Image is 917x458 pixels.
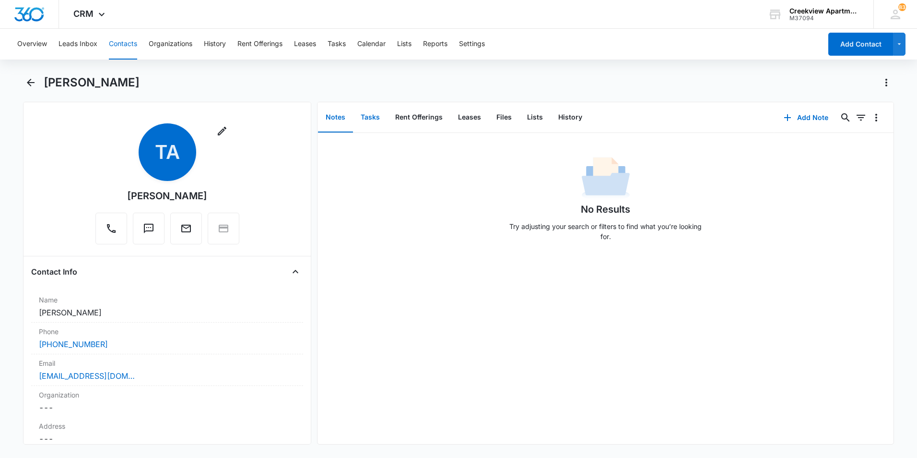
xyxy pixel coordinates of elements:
[838,110,853,125] button: Search...
[353,103,388,133] button: Tasks
[39,358,295,368] label: Email
[170,228,202,236] a: Email
[519,103,551,133] button: Lists
[204,29,226,60] button: History
[328,29,346,60] button: Tasks
[39,390,295,400] label: Organization
[879,75,894,90] button: Actions
[581,202,630,217] h1: No Results
[139,123,196,181] span: TA
[170,213,202,244] button: Email
[294,29,316,60] button: Leases
[551,103,590,133] button: History
[39,433,295,445] dd: ---
[59,29,97,60] button: Leads Inbox
[459,29,485,60] button: Settings
[774,106,838,129] button: Add Note
[133,228,165,236] a: Text
[31,386,303,417] div: Organization---
[505,221,706,241] p: Try adjusting your search or filters to find what you’re looking for.
[127,189,207,203] div: [PERSON_NAME]
[789,15,859,22] div: account id
[39,370,135,382] a: [EMAIL_ADDRESS][DOMAIN_NAME]
[149,29,192,60] button: Organizations
[828,33,893,56] button: Add Contact
[39,338,108,350] a: [PHONE_NUMBER]
[898,3,906,11] div: notifications count
[853,110,869,125] button: Filters
[898,3,906,11] span: 83
[39,421,295,431] label: Address
[39,402,295,413] dd: ---
[450,103,489,133] button: Leases
[318,103,353,133] button: Notes
[397,29,411,60] button: Lists
[39,307,295,318] dd: [PERSON_NAME]
[423,29,447,60] button: Reports
[17,29,47,60] button: Overview
[95,228,127,236] a: Call
[23,75,38,90] button: Back
[288,264,303,279] button: Close
[44,75,140,90] h1: [PERSON_NAME]
[109,29,137,60] button: Contacts
[357,29,386,60] button: Calendar
[39,326,295,337] label: Phone
[869,110,884,125] button: Overflow Menu
[789,7,859,15] div: account name
[73,9,94,19] span: CRM
[388,103,450,133] button: Rent Offerings
[133,213,165,244] button: Text
[31,323,303,354] div: Phone[PHONE_NUMBER]
[489,103,519,133] button: Files
[31,266,77,277] h4: Contact Info
[95,213,127,244] button: Call
[39,295,295,305] label: Name
[31,291,303,323] div: Name[PERSON_NAME]
[582,154,630,202] img: No Data
[237,29,282,60] button: Rent Offerings
[31,354,303,386] div: Email[EMAIL_ADDRESS][DOMAIN_NAME]
[31,417,303,449] div: Address---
